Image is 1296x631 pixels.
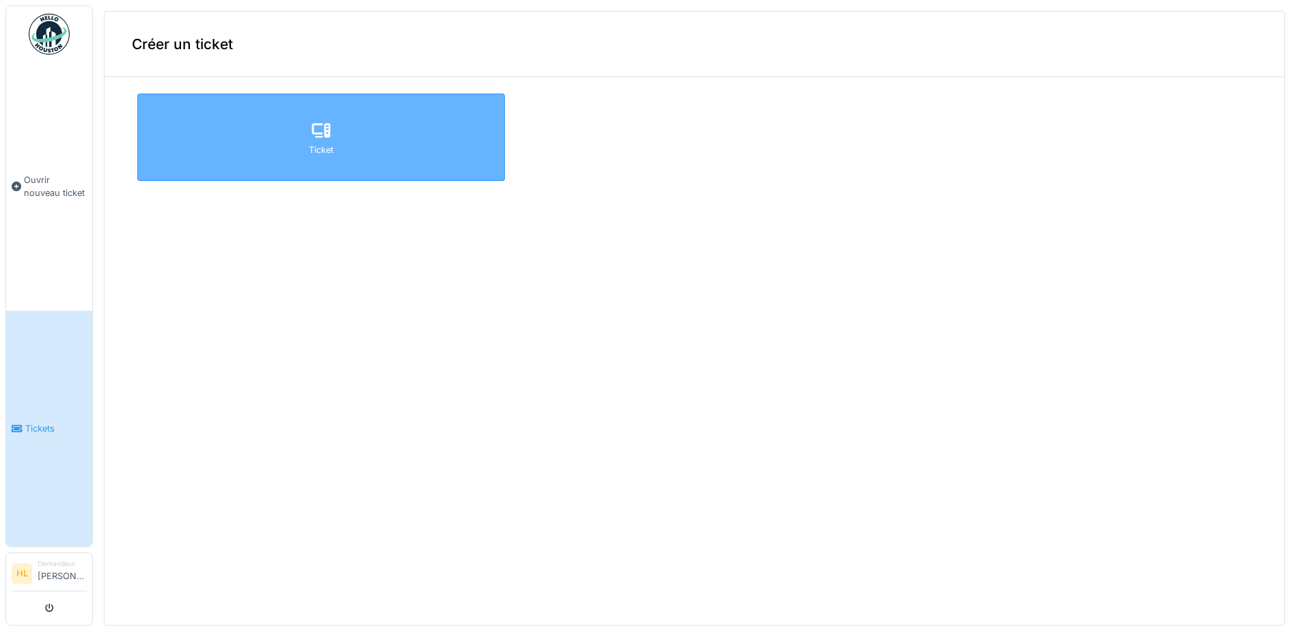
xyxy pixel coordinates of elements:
[12,559,87,591] a: HL Demandeur[PERSON_NAME]
[38,559,87,569] div: Demandeur
[29,14,70,55] img: Badge_color-CXgf-gQk.svg
[6,311,92,546] a: Tickets
[24,173,87,199] span: Ouvrir nouveau ticket
[105,12,1284,77] div: Créer un ticket
[25,422,87,435] span: Tickets
[6,62,92,311] a: Ouvrir nouveau ticket
[309,143,333,156] div: Ticket
[38,559,87,588] li: [PERSON_NAME]
[12,563,32,584] li: HL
